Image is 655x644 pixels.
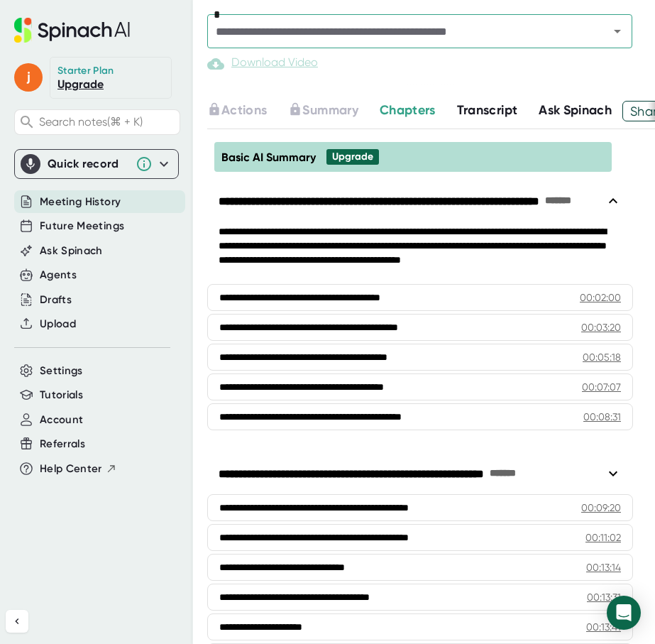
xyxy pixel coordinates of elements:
div: 00:07:07 [582,380,621,394]
div: Quick record [48,157,128,171]
span: Search notes (⌘ + K) [39,115,176,129]
div: Quick record [21,150,172,178]
div: Upgrade to access [207,101,288,121]
span: Summary [302,102,358,118]
div: 00:05:18 [583,350,621,364]
button: Account [40,412,83,428]
button: Future Meetings [40,218,124,234]
button: Upload [40,316,76,332]
button: Drafts [40,292,72,308]
div: 00:13:14 [586,560,621,574]
span: j [14,63,43,92]
div: Upgrade to access [288,101,379,121]
div: 00:13:31 [587,590,621,604]
button: Ask Spinach [40,243,103,259]
span: Transcript [457,102,518,118]
span: Chapters [380,102,436,118]
button: Actions [207,101,267,120]
button: Open [607,21,627,41]
button: Tutorials [40,387,83,403]
button: Meeting History [40,194,121,210]
div: Upgrade [332,151,373,163]
div: 00:13:41 [586,620,621,634]
div: Starter Plan [57,65,114,77]
span: Actions [221,102,267,118]
span: Basic AI Summary [221,151,316,164]
div: Paid feature [207,55,318,72]
button: Agents [40,267,77,283]
div: 00:03:20 [581,320,621,334]
div: Open Intercom Messenger [607,596,641,630]
button: Transcript [457,101,518,120]
button: Settings [40,363,83,379]
div: 00:02:00 [580,290,621,305]
span: Ask Spinach [539,102,612,118]
div: 00:08:31 [583,410,621,424]
a: Upgrade [57,77,104,91]
div: 00:09:20 [581,501,621,515]
button: Ask Spinach [539,101,612,120]
span: Help Center [40,461,102,477]
button: Collapse sidebar [6,610,28,633]
button: Help Center [40,461,117,477]
div: 00:11:02 [585,530,621,545]
button: Summary [288,101,358,120]
button: Chapters [380,101,436,120]
button: Referrals [40,436,85,452]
